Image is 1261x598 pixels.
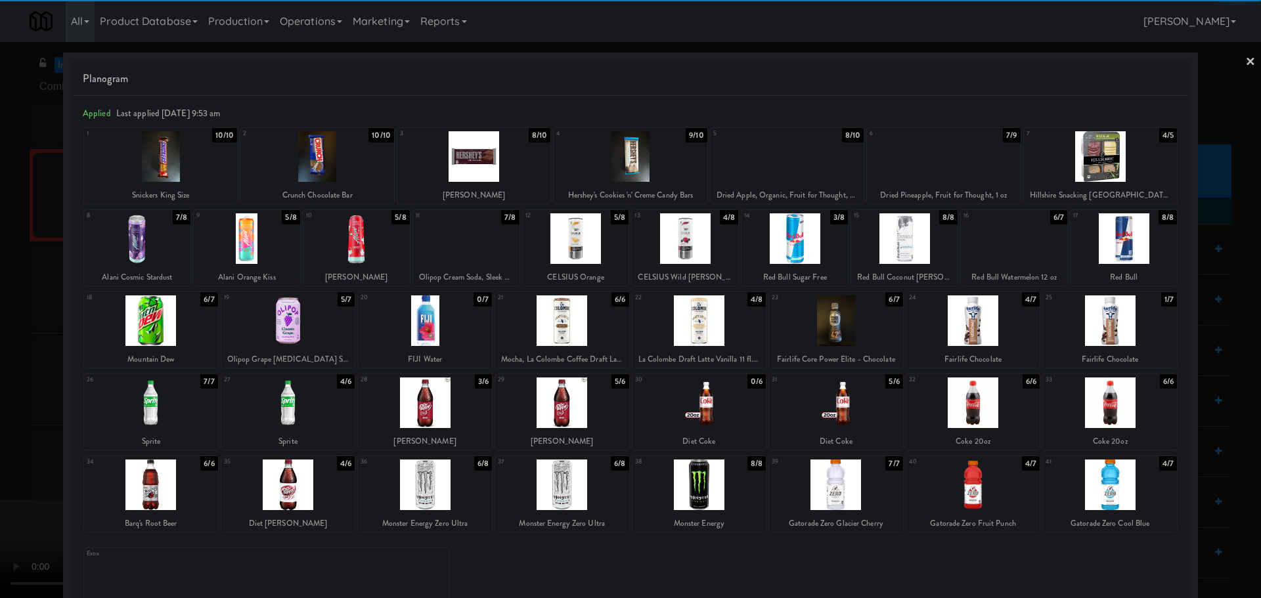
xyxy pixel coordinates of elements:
[842,128,864,142] div: 8/10
[83,69,1178,89] span: Planogram
[906,374,1040,450] div: 326/6Coke 20oz
[743,269,846,286] div: Red Bull Sugar Free
[495,515,629,532] div: Monster Energy Zero Ultra
[1071,210,1177,286] div: 178/8Red Bull
[240,128,393,203] div: 210/10Crunch Chocolate Bar
[399,187,548,203] div: [PERSON_NAME]
[771,433,901,450] div: Diet Coke
[86,187,235,203] div: Snickers King Size
[634,351,764,368] div: La Colombe Draft Latte Vanilla 11 fl. oz.
[769,433,903,450] div: Diet Coke
[906,433,1040,450] div: Coke 20oz
[772,456,836,467] div: 39
[223,515,353,532] div: Diet [PERSON_NAME]
[632,292,766,368] div: 224/8La Colombe Draft Latte Vanilla 11 fl. oz.
[221,456,355,532] div: 354/6Diet [PERSON_NAME]
[1159,210,1177,224] div: 8/8
[501,210,519,224] div: 7/8
[242,187,391,203] div: Crunch Chocolate Bar
[961,210,1067,286] div: 166/7Red Bull Watermelon 12 oz
[200,456,217,471] div: 6/6
[1022,292,1040,307] div: 4/7
[497,351,627,368] div: Mocha, La Colombe Coffee Draft Latte
[769,351,903,368] div: Fairlife Core Power Elite - Chocolate
[240,187,393,203] div: Crunch Chocolate Bar
[635,456,699,467] div: 38
[1023,374,1040,389] div: 6/6
[909,374,973,385] div: 32
[772,374,836,385] div: 31
[84,128,237,203] div: 110/10Snickers King Size
[720,210,738,224] div: 4/8
[525,269,627,286] div: CELSIUS Orange
[741,269,848,286] div: Red Bull Sugar Free
[632,351,766,368] div: La Colombe Draft Latte Vanilla 11 fl. oz.
[635,292,699,303] div: 22
[84,433,218,450] div: Sprite
[632,456,766,532] div: 388/8Monster Energy
[194,210,300,286] div: 95/8Alani Orange Kiss
[495,433,629,450] div: [PERSON_NAME]
[634,515,764,532] div: Monster Energy
[358,515,492,532] div: Monster Energy Zero Ultra
[909,456,973,467] div: 40
[1003,128,1020,142] div: 7/9
[305,269,408,286] div: [PERSON_NAME]
[747,374,766,389] div: 0/6
[1022,456,1040,471] div: 4/7
[360,351,490,368] div: FIJI Water
[84,351,218,368] div: Mountain Dew
[173,210,190,224] div: 7/8
[221,292,355,368] div: 195/7Olipop Grape [MEDICAL_DATA] Soda
[634,269,736,286] div: CELSIUS Wild [PERSON_NAME]
[224,374,288,385] div: 27
[84,269,190,286] div: Alani Cosmic Stardust
[116,107,221,119] span: Last applied [DATE] 9:53 am
[523,210,629,286] div: 125/8CELSIUS Orange
[1024,187,1177,203] div: Hillshire Snacking [GEOGRAPHIC_DATA]
[360,433,490,450] div: [PERSON_NAME]
[1045,351,1175,368] div: Fairlife Chocolate
[86,515,216,532] div: Barq's Root Beer
[744,210,795,221] div: 14
[338,292,355,307] div: 5/7
[711,128,864,203] div: 58/10Dried Apple, Organic, Fruit for Thought, 0.7oz
[851,269,958,286] div: Red Bull Coconut [PERSON_NAME]
[1050,210,1067,224] div: 6/7
[1073,210,1124,221] div: 17
[84,187,237,203] div: Snickers King Size
[1024,128,1177,203] div: 74/5Hillshire Snacking [GEOGRAPHIC_DATA]
[86,433,216,450] div: Sprite
[611,374,629,389] div: 5/6
[397,187,550,203] div: [PERSON_NAME]
[415,269,518,286] div: Olipop Cream Soda, Sleek Can, 12 fl. oz.
[87,292,151,303] div: 18
[475,374,492,389] div: 3/6
[635,374,699,385] div: 30
[963,210,1014,221] div: 16
[83,107,111,119] span: Applied
[87,548,266,559] div: Extra
[830,210,848,224] div: 3/8
[611,292,629,307] div: 6/6
[854,210,904,221] div: 15
[221,351,355,368] div: Olipop Grape [MEDICAL_DATA] Soda
[1043,351,1177,368] div: Fairlife Chocolate
[413,210,520,286] div: 117/8Olipop Cream Soda, Sleek Can, 12 fl. oz.
[416,210,466,221] div: 11
[1026,187,1175,203] div: Hillshire Snacking [GEOGRAPHIC_DATA]
[769,515,903,532] div: Gatorade Zero Glacier Cherry
[361,456,425,467] div: 36
[87,128,161,139] div: 1
[400,128,474,139] div: 3
[84,374,218,450] div: 267/7Sprite
[497,515,627,532] div: Monster Energy Zero Ultra
[212,128,238,142] div: 10/10
[908,515,1038,532] div: Gatorade Zero Fruit Punch
[961,269,1067,286] div: Red Bull Watermelon 12 oz
[223,351,353,368] div: Olipop Grape [MEDICAL_DATA] Soda
[1073,269,1175,286] div: Red Bull
[358,433,492,450] div: [PERSON_NAME]
[498,292,562,303] div: 21
[282,210,299,224] div: 5/8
